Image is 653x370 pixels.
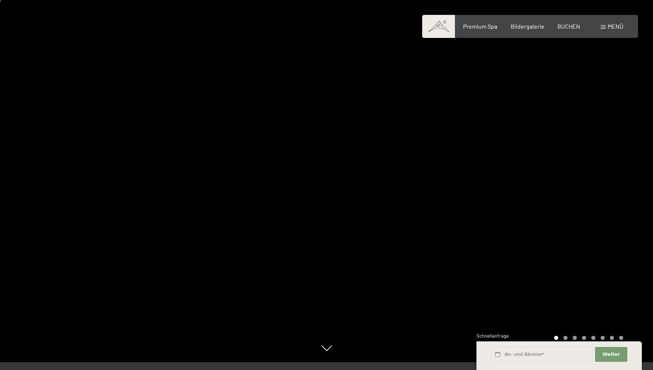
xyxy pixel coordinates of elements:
[463,23,497,30] a: Premium Spa
[476,333,509,339] span: Schnellanfrage
[511,23,544,30] a: Bildergalerie
[557,23,580,30] a: BUCHEN
[602,351,620,358] span: Weiter
[608,23,623,30] span: Menü
[595,347,627,362] button: Weiter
